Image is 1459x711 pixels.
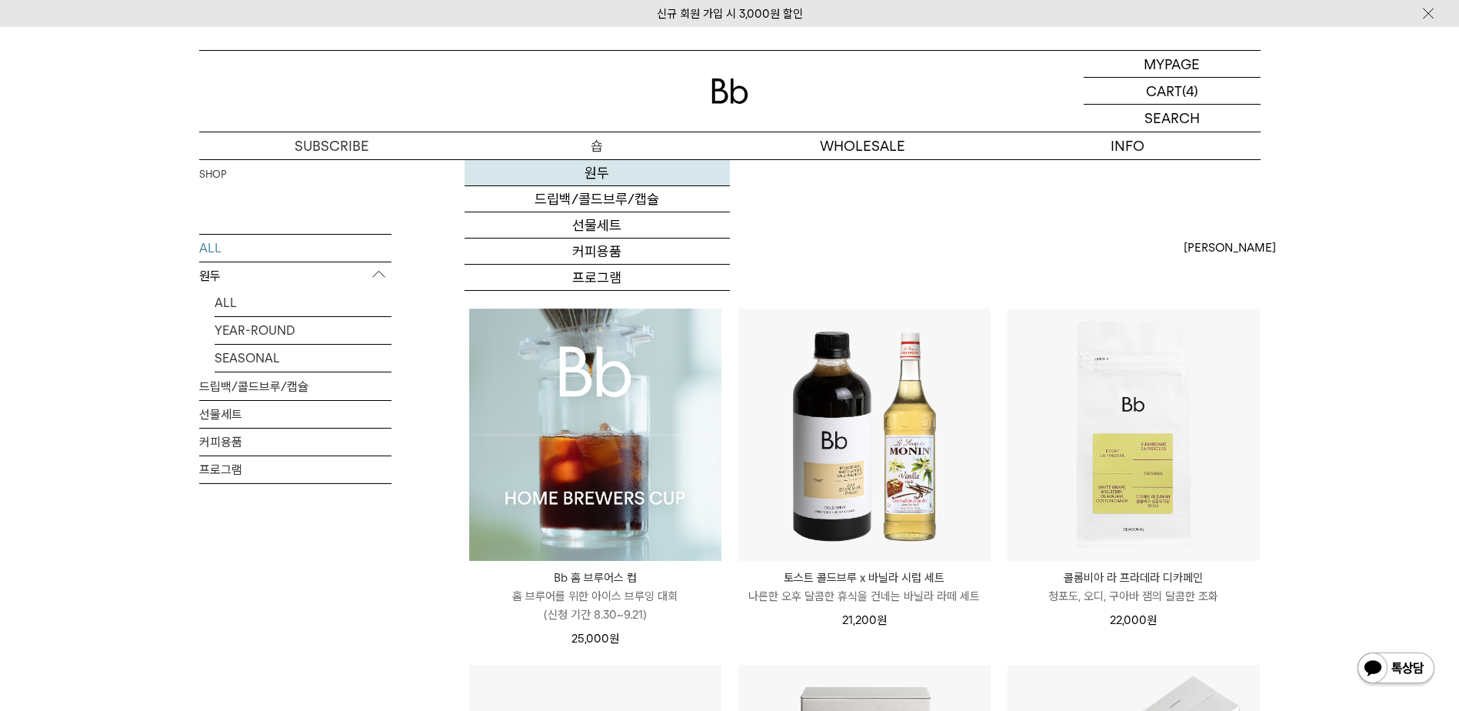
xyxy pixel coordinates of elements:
[738,569,991,606] a: 토스트 콜드브루 x 바닐라 시럽 세트 나른한 오후 달콤한 휴식을 건네는 바닐라 라떼 세트
[215,289,391,316] a: ALL
[1147,613,1157,627] span: 원
[1008,569,1260,587] p: 콜롬비아 라 프라데라 디카페인
[1110,613,1157,627] span: 22,000
[465,212,730,239] a: 선물세트
[1008,587,1260,606] p: 청포도, 오디, 구아바 잼의 달콤한 조화
[465,132,730,159] a: 숍
[469,587,721,624] p: 홈 브루어를 위한 아이스 브루잉 대회 (신청 기간 8.30~9.21)
[465,160,730,186] a: 원두
[1144,105,1200,132] p: SEARCH
[215,345,391,372] a: SEASONAL
[711,78,748,104] img: 로고
[738,309,991,561] img: 토스트 콜드브루 x 바닐라 시럽 세트
[730,132,995,159] p: WHOLESALE
[738,569,991,587] p: 토스트 콜드브루 x 바닐라 시럽 세트
[469,309,721,561] img: Bb 홈 브루어스 컵
[465,186,730,212] a: 드립백/콜드브루/캡슐
[199,429,391,456] a: 커피용품
[199,373,391,400] a: 드립백/콜드브루/캡슐
[199,167,226,182] a: SHOP
[1184,239,1276,257] span: [PERSON_NAME]
[1008,569,1260,606] a: 콜롬비아 라 프라데라 디카페인 청포도, 오디, 구아바 잼의 달콤한 조화
[571,632,619,646] span: 25,000
[1084,78,1261,105] a: CART (4)
[1008,309,1260,561] img: 콜롬비아 라 프라데라 디카페인
[738,587,991,606] p: 나른한 오후 달콤한 휴식을 건네는 바닐라 라떼 세트
[1356,651,1436,688] img: 카카오톡 채널 1:1 채팅 버튼
[469,569,721,624] a: Bb 홈 브루어스 컵 홈 브루어를 위한 아이스 브루잉 대회(신청 기간 8.30~9.21)
[877,613,887,627] span: 원
[995,132,1261,159] p: INFO
[199,262,391,290] p: 원두
[465,265,730,291] a: 프로그램
[465,239,730,265] a: 커피용품
[1144,51,1200,77] p: MYPAGE
[199,401,391,428] a: 선물세트
[1146,78,1182,104] p: CART
[199,235,391,262] a: ALL
[1084,51,1261,78] a: MYPAGE
[609,632,619,646] span: 원
[199,132,465,159] a: SUBSCRIBE
[199,456,391,483] a: 프로그램
[469,569,721,587] p: Bb 홈 브루어스 컵
[842,613,887,627] span: 21,200
[215,317,391,344] a: YEAR-ROUND
[657,7,803,21] a: 신규 회원 가입 시 3,000원 할인
[1182,78,1198,104] p: (4)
